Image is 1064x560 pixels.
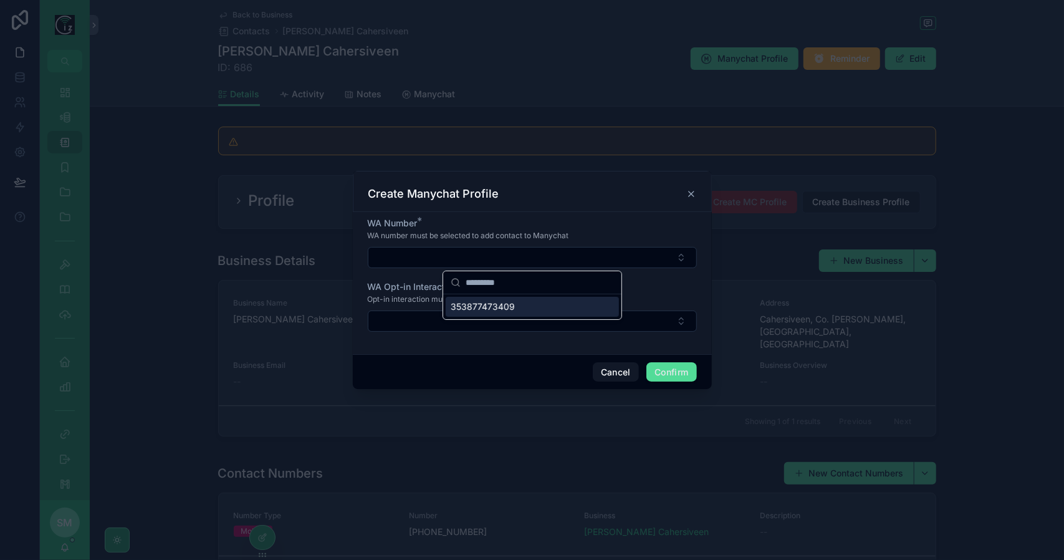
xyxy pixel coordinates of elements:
[368,311,697,332] button: Select Button
[443,294,621,319] div: Suggestions
[646,362,696,382] button: Confirm
[368,186,499,201] h3: Create Manychat Profile
[368,218,418,228] span: WA Number
[368,294,590,304] span: Opt-in interaction must be selected to add contact to Manychat
[368,247,697,268] button: Select Button
[593,362,639,382] button: Cancel
[368,231,569,241] span: WA number must be selected to add contact to Manychat
[451,301,515,313] span: 353877473409
[368,281,458,292] span: WA Opt-in Interaction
